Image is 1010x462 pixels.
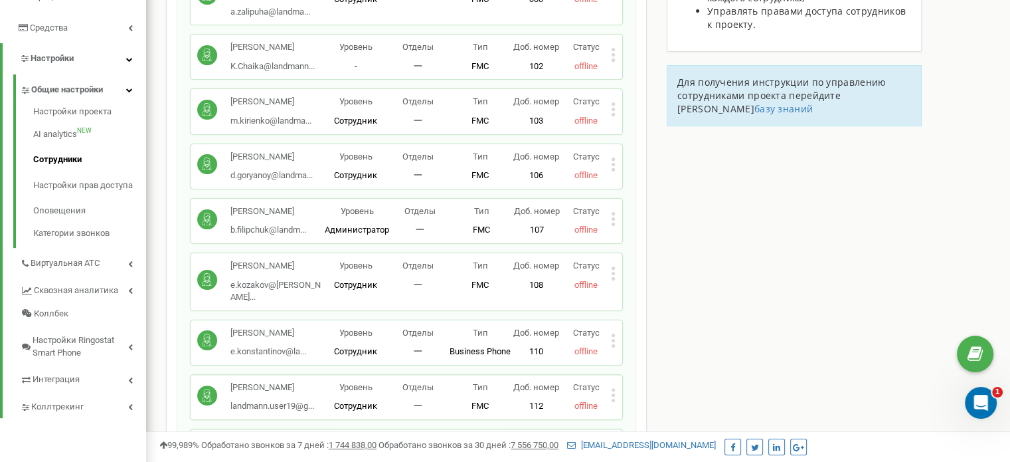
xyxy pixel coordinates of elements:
span: Доб. номер [513,96,559,106]
a: Общие настройки [20,74,146,102]
span: FMC [471,116,489,126]
p: 102 [511,60,561,73]
a: Настройки проекта [33,106,146,122]
span: Сквозная аналитика [34,285,118,297]
a: Настройки Ringostat Smart Phone [20,325,146,364]
span: Доб. номер [513,328,559,338]
span: Средства [30,23,68,33]
span: 一 [414,116,422,126]
span: 一 [414,401,422,411]
span: offline [574,61,598,71]
a: Коллбек [20,302,146,326]
span: offline [574,225,598,235]
span: 一 [416,225,424,235]
span: Доб. номер [513,42,559,52]
span: Для получения инструкции по управлению сотрудниками проекта перейдите [PERSON_NAME] [677,76,886,115]
span: Тип [473,42,488,52]
span: Уровень [339,152,373,162]
a: Сотрудники [33,147,146,173]
span: Статус [572,261,599,271]
p: [PERSON_NAME] [230,382,314,394]
span: a.zalipuha@landma... [230,7,310,17]
span: Тип [473,152,488,162]
span: Сотрудник [334,116,377,126]
span: Доб. номер [513,261,559,271]
p: 112 [511,400,561,413]
p: 107 [513,224,562,237]
span: Уровень [339,328,373,338]
p: [PERSON_NAME] [230,41,315,54]
p: [PERSON_NAME] [230,260,325,273]
p: [PERSON_NAME] [230,96,311,108]
span: e.kozakov@[PERSON_NAME]... [230,280,321,302]
span: Тип [473,328,488,338]
a: Виртуальная АТС [20,248,146,275]
span: Business Phone [450,346,511,356]
span: FMC [471,170,489,180]
span: K.Chaika@landmann... [230,61,315,71]
a: AI analyticsNEW [33,122,146,148]
span: b.filipchuk@landm... [230,225,306,235]
span: 一 [414,61,422,71]
span: FMC [471,280,489,290]
a: Оповещения [33,198,146,224]
span: Отделы [402,328,434,338]
span: Настройки [31,53,74,63]
span: Уровень [339,382,373,392]
u: 7 556 750,00 [511,440,558,450]
span: Уровень [339,42,373,52]
span: Статус [572,328,599,338]
a: Интеграция [20,364,146,392]
span: offline [574,116,598,126]
p: [PERSON_NAME] [230,327,306,340]
a: Категории звонков [33,224,146,240]
span: Интеграция [33,374,80,386]
span: Доб. номер [513,382,559,392]
span: Отделы [402,261,434,271]
span: Уровень [341,206,374,216]
p: - [325,60,387,73]
span: 一 [414,280,422,290]
span: Статус [572,382,599,392]
span: landmann.user19@g... [230,401,314,411]
span: Общие настройки [31,84,103,96]
a: Коллтрекинг [20,392,146,419]
span: Обработано звонков за 30 дней : [379,440,558,450]
span: Отделы [402,382,434,392]
p: 110 [511,346,561,358]
span: Сотрудник [334,170,377,180]
span: Статус [572,96,599,106]
span: d.goryanoy@landma... [230,170,313,180]
p: [PERSON_NAME] [230,151,313,164]
a: [EMAIL_ADDRESS][DOMAIN_NAME] [567,440,716,450]
span: offline [574,346,598,356]
span: Сотрудник [334,346,377,356]
span: offline [574,170,598,180]
span: offline [574,401,598,411]
span: Отделы [402,96,434,106]
span: Управлять правами доступа сотрудников к проекту. [707,5,906,31]
span: e.konstantinov@la... [230,346,306,356]
span: Виртуальная АТС [31,257,100,270]
span: 一 [414,170,422,180]
span: Статус [573,206,600,216]
span: 一 [414,346,422,356]
span: Коллбек [34,308,68,320]
span: 99,989% [159,440,199,450]
span: Тип [473,261,488,271]
span: Доб. номер [514,206,560,216]
span: Администратор [325,225,389,235]
span: Отделы [402,42,434,52]
p: 108 [511,279,561,292]
span: Тип [473,382,488,392]
span: Тип [473,96,488,106]
span: FMC [473,225,490,235]
span: offline [574,280,598,290]
a: Настройки прав доступа [33,173,146,199]
p: [PERSON_NAME] [230,205,306,218]
span: FMC [471,61,489,71]
a: базу знаний [754,102,813,115]
u: 1 744 838,00 [329,440,377,450]
span: Сотрудник [334,280,377,290]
